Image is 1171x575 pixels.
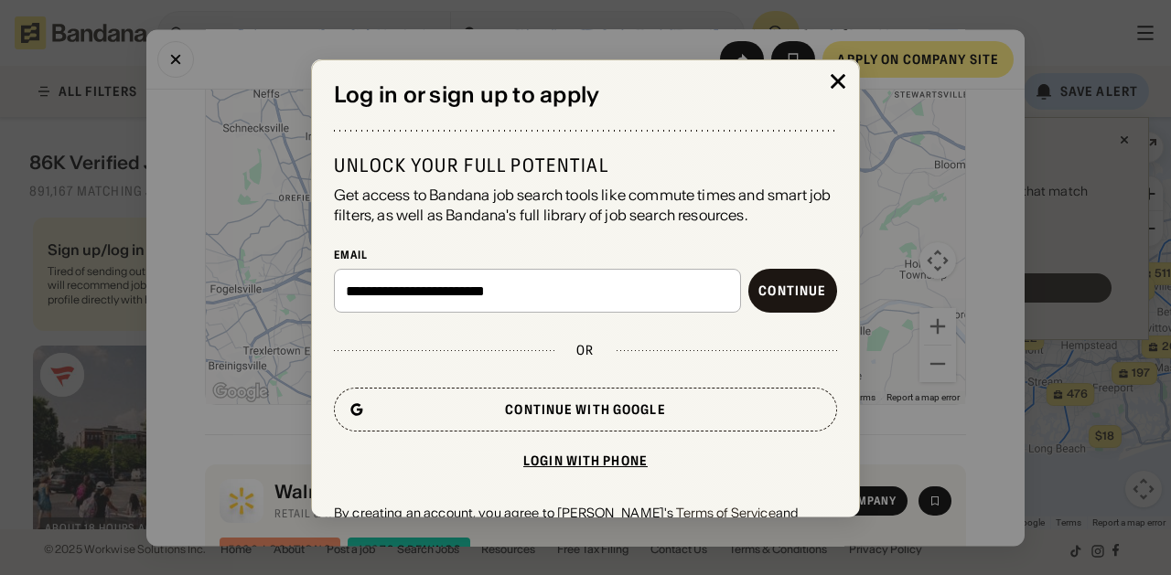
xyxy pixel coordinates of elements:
[758,284,826,297] div: Continue
[523,454,648,467] div: Login with phone
[576,342,594,358] div: or
[334,505,837,538] div: By creating an account, you agree to [PERSON_NAME]'s and .
[334,247,837,261] div: Email
[505,403,665,416] div: Continue with Google
[334,153,837,176] div: Unlock your full potential
[334,184,837,225] div: Get access to Bandana job search tools like commute times and smart job filters, as well as Banda...
[334,81,837,108] div: Log in or sign up to apply
[676,505,775,521] a: Terms of Service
